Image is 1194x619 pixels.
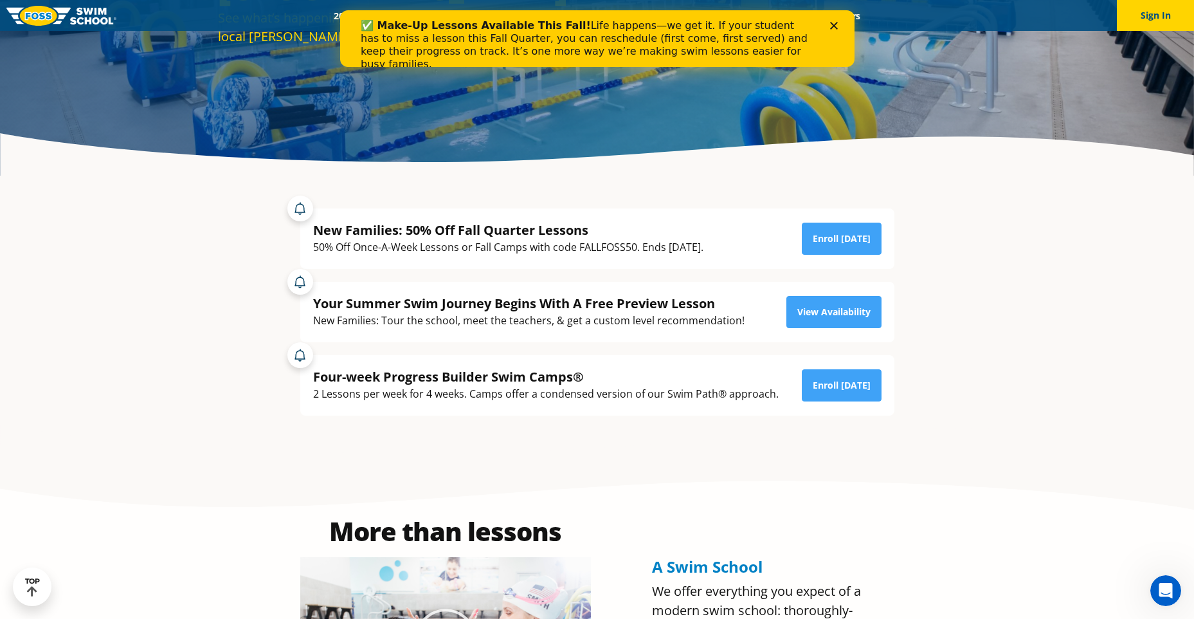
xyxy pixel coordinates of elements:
span: A Swim School [652,556,763,577]
a: 2025 Calendar [323,10,403,22]
a: View Availability [786,296,882,328]
h2: More than lessons [300,519,591,544]
div: Close [490,12,503,19]
b: ✅ Make-Up Lessons Available This Fall! [21,9,251,21]
a: About FOSS [570,10,642,22]
a: Swim Like [PERSON_NAME] [642,10,778,22]
a: Careers [818,10,871,22]
a: Enroll [DATE] [802,369,882,402]
iframe: Intercom live chat [1150,575,1181,606]
div: New Families: Tour the school, meet the teachers, & get a custom level recommendation! [313,312,745,329]
div: Life happens—we get it. If your student has to miss a lesson this Fall Quarter, you can reschedul... [21,9,473,60]
img: FOSS Swim School Logo [6,6,116,26]
iframe: Intercom live chat banner [340,10,855,67]
a: Enroll [DATE] [802,223,882,255]
a: Swim Path® Program [457,10,570,22]
a: Schools [403,10,457,22]
div: Your Summer Swim Journey Begins With A Free Preview Lesson [313,295,745,312]
div: Four-week Progress Builder Swim Camps® [313,368,779,385]
a: Blog [777,10,818,22]
div: New Families: 50% Off Fall Quarter Lessons [313,221,703,239]
div: 2 Lessons per week for 4 weeks. Camps offer a condensed version of our Swim Path® approach. [313,385,779,403]
div: TOP [25,577,40,597]
div: 50% Off Once-A-Week Lessons or Fall Camps with code FALLFOSS50. Ends [DATE]. [313,239,703,256]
